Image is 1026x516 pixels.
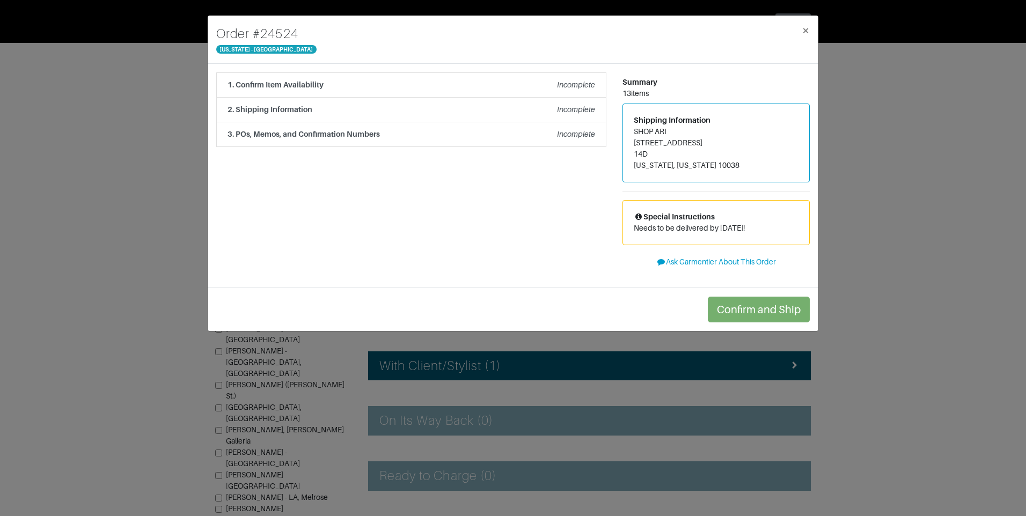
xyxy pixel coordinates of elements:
[228,80,324,89] strong: 1. Confirm Item Availability
[622,77,810,88] div: Summary
[216,45,317,54] span: [US_STATE] - [GEOGRAPHIC_DATA]
[228,130,380,138] strong: 3. POs, Memos, and Confirmation Numbers
[557,130,595,138] em: Incomplete
[708,297,810,322] button: Confirm and Ship
[228,105,312,114] strong: 2. Shipping Information
[793,16,818,46] button: Close
[622,254,810,270] button: Ask Garmentier About This Order
[634,223,798,234] p: Needs to be delivered by [DATE]!
[557,80,595,89] em: Incomplete
[634,126,798,171] address: SHOP ARI [STREET_ADDRESS] 14D [US_STATE], [US_STATE] 10038
[216,24,317,43] h4: Order # 24524
[634,116,710,124] span: Shipping Information
[622,88,810,99] div: 13 items
[557,105,595,114] em: Incomplete
[634,212,715,221] span: Special Instructions
[802,23,810,38] span: ×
